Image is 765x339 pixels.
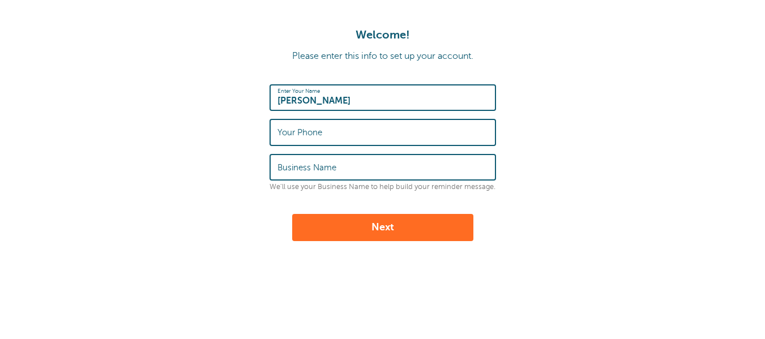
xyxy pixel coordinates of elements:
label: Business Name [277,162,336,173]
label: Your Phone [277,127,322,138]
p: We'll use your Business Name to help build your reminder message. [270,183,496,191]
button: Next [292,214,473,241]
h1: Welcome! [11,28,754,42]
p: Please enter this info to set up your account. [11,51,754,62]
label: Enter Your Name [277,88,320,95]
